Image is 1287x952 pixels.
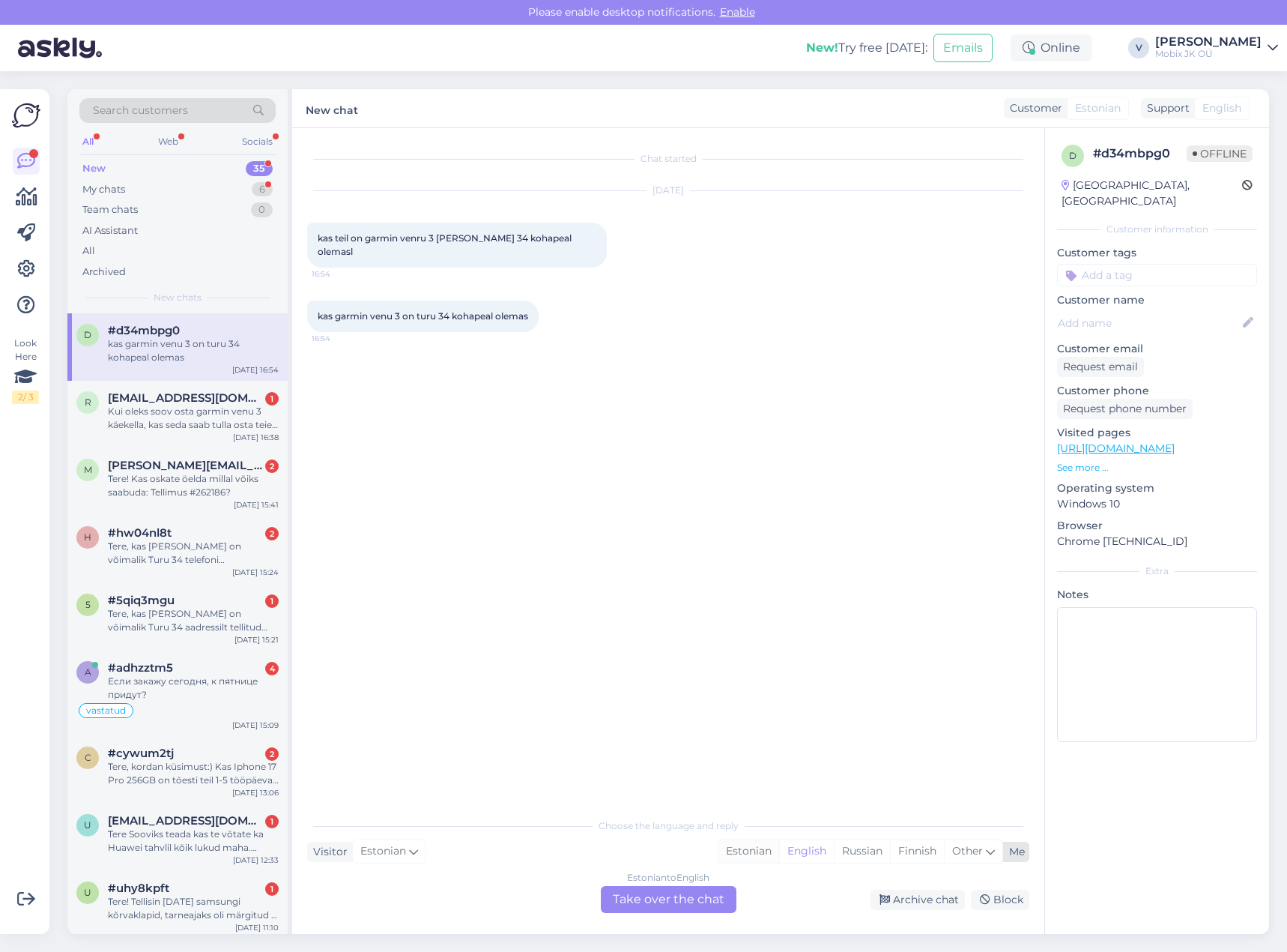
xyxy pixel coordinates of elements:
[108,814,264,828] span: urmet17@gmail.com
[601,886,736,913] div: Take over the chat
[82,161,106,176] div: New
[108,472,279,499] div: Tere! Kas oskate öelda millal võiks saabuda: Tellimus #262186?
[779,840,834,863] div: English
[108,337,279,364] div: kas garmin venu 3 on turu 34 kohapeal olemas
[12,101,40,130] img: Askly Logo
[85,752,91,763] span: c
[251,202,273,217] div: 0
[108,526,172,540] span: #hw04nl8t
[108,895,279,922] div: Tere! Tellisin [DATE] samsungi kõrvaklapid, tarneajaks oli märgitud 1-5 tööpäeva, Kuna olid mõeld...
[1057,357,1144,377] div: Request email
[234,634,279,645] div: [DATE] 15:21
[1057,383,1257,399] p: Customer phone
[1003,844,1025,860] div: Me
[86,706,126,715] span: vastatud
[155,132,181,151] div: Web
[82,202,138,217] div: Team chats
[1057,442,1175,455] a: [URL][DOMAIN_NAME]
[1057,223,1257,236] div: Customer information
[1057,292,1257,308] p: Customer name
[1069,150,1076,161] span: d
[1187,145,1253,162] span: Offline
[971,890,1029,910] div: Block
[360,843,406,860] span: Estonian
[806,40,838,55] b: New!
[85,397,91,408] span: r
[108,405,279,432] div: Kui oleks soov osta garmin venu 3 käekella, kas seda saab tulla osta teie turu 34 poest?
[1057,399,1193,419] div: Request phone number
[1057,245,1257,261] p: Customer tags
[718,840,779,863] div: Estonian
[1057,564,1257,578] div: Extra
[85,666,91,678] span: a
[1057,461,1257,475] p: See more ...
[233,855,279,866] div: [DATE] 12:33
[890,840,944,863] div: Finnish
[84,531,91,543] span: h
[154,291,202,304] span: New chats
[1057,480,1257,496] p: Operating system
[1075,100,1121,116] span: Estonian
[318,310,528,322] span: kas garmin venu 3 on turu 34 kohapeal olemas
[82,223,138,238] div: AI Assistant
[806,39,927,57] div: Try free [DATE]:
[307,844,348,860] div: Visitor
[108,882,169,895] span: #uhy8kpft
[306,98,358,118] label: New chat
[108,760,279,787] div: Tere, kordan küsimust:) Kas Iphone 17 Pro 256GB on tõesti teil 1-5 tööpäeva jooksul saadaval?
[265,594,279,608] div: 1
[234,499,279,510] div: [DATE] 15:41
[232,364,279,376] div: [DATE] 16:54
[265,815,279,828] div: 1
[232,567,279,578] div: [DATE] 15:24
[252,182,273,197] div: 6
[1202,100,1241,116] span: English
[307,819,1029,833] div: Choose the language and reply
[82,265,126,280] div: Archived
[233,432,279,443] div: [DATE] 16:38
[93,103,188,118] span: Search customers
[1057,341,1257,357] p: Customer email
[1062,178,1242,209] div: [GEOGRAPHIC_DATA], [GEOGRAPHIC_DATA]
[108,594,175,607] span: #5qiq3mgu
[715,5,760,19] span: Enable
[265,747,279,761] div: 2
[1058,315,1240,331] input: Add name
[312,268,368,280] span: 16:54
[307,184,1029,197] div: [DATE]
[627,871,709,885] div: Estonian to English
[1141,100,1190,116] div: Support
[265,882,279,896] div: 1
[232,720,279,731] div: [DATE] 15:09
[1057,534,1257,549] p: Chrome [TECHNICAL_ID]
[235,922,279,933] div: [DATE] 11:10
[108,391,264,405] span: raymondtahevli@gmail.com
[1004,100,1062,116] div: Customer
[85,599,91,610] span: 5
[108,661,173,675] span: #adhzztm5
[1057,496,1257,512] p: Windows 10
[239,132,276,151] div: Socials
[108,607,279,634] div: Tere, kas [PERSON_NAME] on võimalik Turu 34 aadressilt tellitud [PERSON_NAME] saada?
[108,828,279,855] div: Tere Sooviks teada kas te võtate ka Huawei tahvlil kõik lukud maha. Ostsin tahvli mis on täieliku...
[1155,48,1262,60] div: Mobix JK OÜ
[12,391,39,404] div: 2 / 3
[952,844,983,858] span: Other
[1057,518,1257,534] p: Browser
[108,540,279,567] div: Tere, kas [PERSON_NAME] on võimalik Turu 34 telefoni [PERSON_NAME]?
[84,887,91,898] span: u
[84,819,91,831] span: u
[12,337,39,404] div: Look Here
[246,161,273,176] div: 35
[1011,34,1092,61] div: Online
[108,747,174,760] span: #cywum2tj
[1128,37,1149,58] div: V
[1155,36,1278,60] a: [PERSON_NAME]Mobix JK OÜ
[265,662,279,675] div: 4
[312,333,368,344] span: 16:54
[1057,425,1257,441] p: Visited pages
[84,329,91,340] span: d
[318,232,574,257] span: kas teil on garmin venru 3 [PERSON_NAME] 34 kohapeal olemasl
[1093,145,1187,163] div: # d34mbpg0
[265,460,279,473] div: 2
